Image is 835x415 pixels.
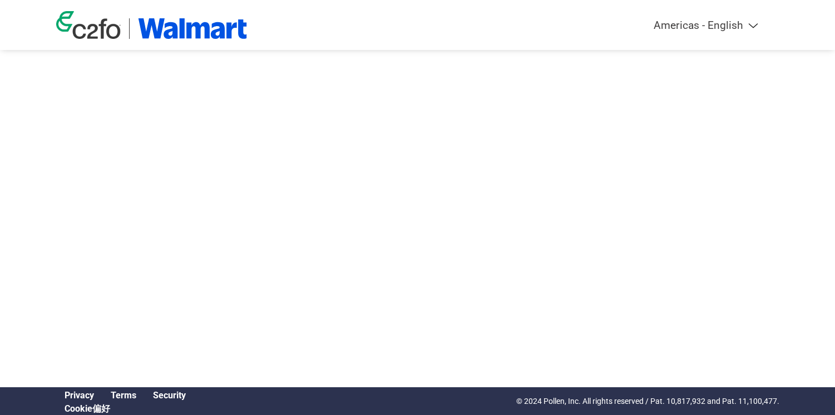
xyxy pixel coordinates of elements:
a: Cookie Preferences, opens a dedicated popup modal window [65,403,110,414]
a: Privacy [65,390,94,401]
img: Walmart [138,18,248,39]
a: Security [153,390,186,401]
p: © 2024 Pollen, Inc. All rights reserved / Pat. 10,817,932 and Pat. 11,100,477. [516,396,779,407]
img: c2fo logo [56,11,121,39]
div: Open Cookie Preferences Modal [56,403,194,415]
a: Terms [111,390,136,401]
